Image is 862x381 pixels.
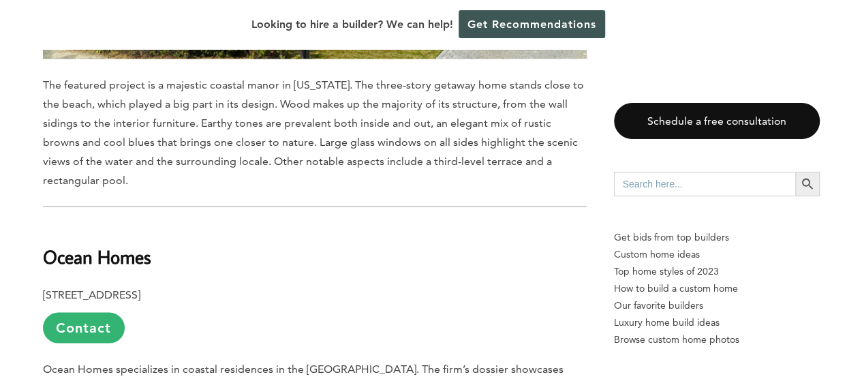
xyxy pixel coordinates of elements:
a: Get Recommendations [459,10,605,38]
a: Top home styles of 2023 [614,263,820,280]
a: Contact [43,312,125,343]
svg: Search [800,177,815,192]
a: Custom home ideas [614,246,820,263]
span: The featured project is a majestic coastal manor in [US_STATE]. The three-story getaway home stan... [43,78,584,186]
iframe: Drift Widget Chat Controller [600,283,846,365]
b: [STREET_ADDRESS] [43,288,140,301]
input: Search here... [614,172,795,196]
a: How to build a custom home [614,280,820,297]
p: Get bids from top builders [614,229,820,246]
b: Ocean Homes [43,244,151,268]
a: Schedule a free consultation [614,103,820,139]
